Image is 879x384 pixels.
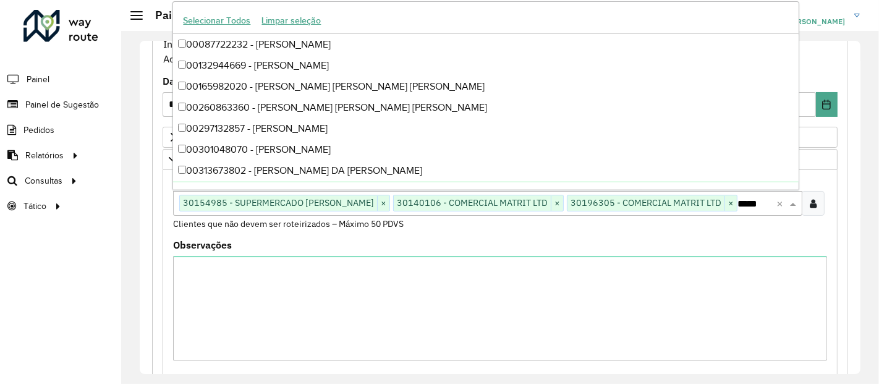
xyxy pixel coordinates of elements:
[163,74,276,88] label: Data de Vigência Inicial
[23,200,46,213] span: Tático
[172,1,799,190] ng-dropdown-panel: Options list
[180,195,377,210] span: 30154985 - SUPERMERCADO [PERSON_NAME]
[23,124,54,137] span: Pedidos
[177,11,256,30] button: Selecionar Todos
[394,195,551,210] span: 30140106 - COMERCIAL MATRIT LTD
[173,139,798,160] div: 00301048070 - [PERSON_NAME]
[816,92,838,117] button: Choose Date
[173,237,232,252] label: Observações
[173,55,798,76] div: 00132944669 - [PERSON_NAME]
[256,11,326,30] button: Limpar seleção
[27,73,49,86] span: Painel
[25,149,64,162] span: Relatórios
[163,149,838,170] a: Preservar Cliente - Devem ficar no buffer, não roteirizar
[377,196,389,211] span: ×
[173,97,798,118] div: 00260863360 - [PERSON_NAME] [PERSON_NAME] [PERSON_NAME]
[163,21,838,67] div: Informe a data de inicio, fim e preencha corretamente os campos abaixo. Ao final, você irá pré-vi...
[25,98,99,111] span: Painel de Sugestão
[25,174,62,187] span: Consultas
[173,181,798,202] div: 00389038733 - [PERSON_NAME]
[163,127,838,148] a: Priorizar Cliente - Não podem ficar no buffer
[143,9,331,22] h2: Painel de Sugestão - Criar registro
[173,218,404,229] small: Clientes que não devem ser roteirizados – Máximo 50 PDVS
[724,196,737,211] span: ×
[163,170,838,377] div: Preservar Cliente - Devem ficar no buffer, não roteirizar
[173,118,798,139] div: 00297132857 - [PERSON_NAME]
[567,195,724,210] span: 30196305 - COMERCIAL MATRIT LTD
[173,76,798,97] div: 00165982020 - [PERSON_NAME] [PERSON_NAME] [PERSON_NAME]
[551,196,563,211] span: ×
[173,160,798,181] div: 00313673802 - [PERSON_NAME] DA [PERSON_NAME]
[173,34,798,55] div: 00087722232 - [PERSON_NAME]
[776,196,787,211] span: Clear all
